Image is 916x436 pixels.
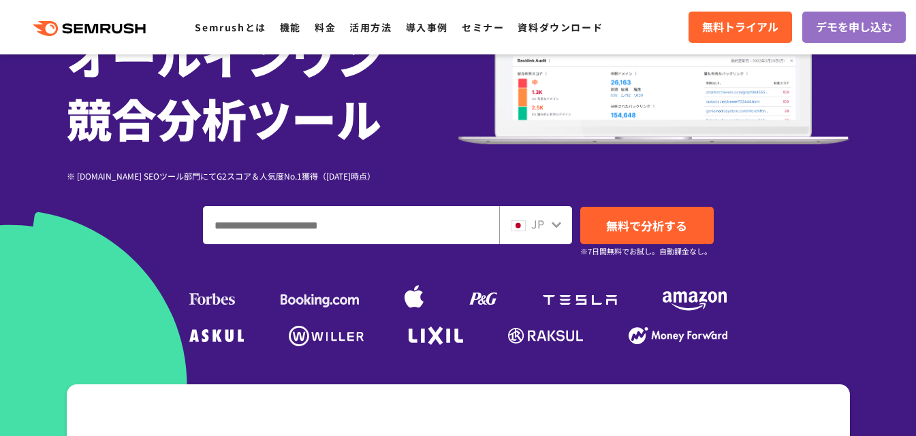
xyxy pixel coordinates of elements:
[67,24,458,149] h1: オールインワン 競合分析ツール
[462,20,504,34] a: セミナー
[67,169,458,182] div: ※ [DOMAIN_NAME] SEOツール部門にてG2スコア＆人気度No.1獲得（[DATE]時点）
[689,12,792,43] a: 無料トライアル
[580,245,712,258] small: ※7日間無料でお試し。自動課金なし。
[406,20,448,34] a: 導入事例
[280,20,301,34] a: 機能
[518,20,603,34] a: 資料ダウンロード
[702,18,778,36] span: 無料トライアル
[204,207,499,244] input: ドメイン、キーワードまたはURLを入力してください
[606,217,687,234] span: 無料で分析する
[816,18,892,36] span: デモを申し込む
[531,216,544,232] span: JP
[349,20,392,34] a: 活用方法
[580,207,714,244] a: 無料で分析する
[315,20,336,34] a: 料金
[802,12,906,43] a: デモを申し込む
[195,20,266,34] a: Semrushとは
